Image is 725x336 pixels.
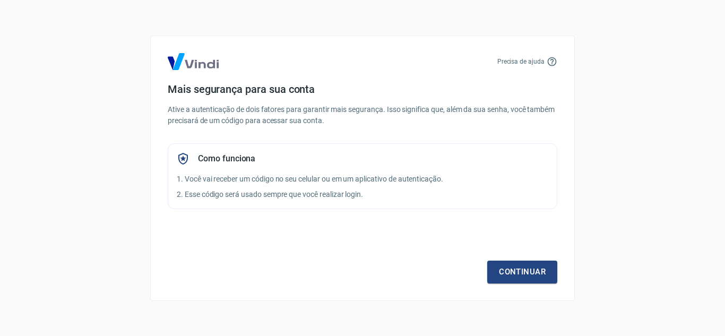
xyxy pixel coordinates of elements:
p: Precisa de ajuda [497,57,545,66]
p: 1. Você vai receber um código no seu celular ou em um aplicativo de autenticação. [177,174,548,185]
h4: Mais segurança para sua conta [168,83,557,96]
h5: Como funciona [198,153,255,164]
img: Logo Vind [168,53,219,70]
p: Ative a autenticação de dois fatores para garantir mais segurança. Isso significa que, além da su... [168,104,557,126]
a: Continuar [487,261,557,283]
p: 2. Esse código será usado sempre que você realizar login. [177,189,548,200]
